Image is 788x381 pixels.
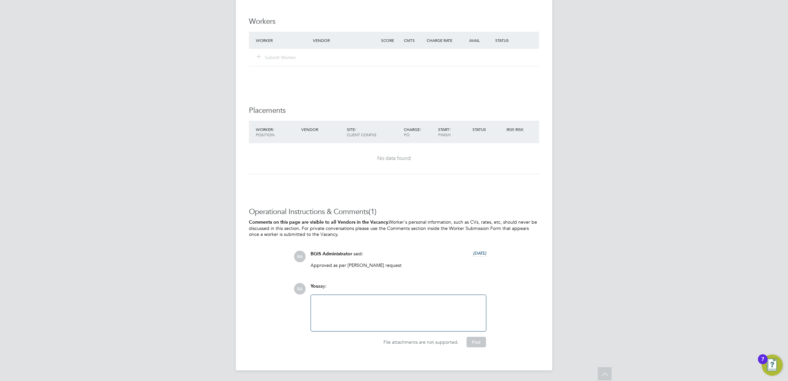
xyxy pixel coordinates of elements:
span: BA [294,283,306,295]
h3: Operational Instructions & Comments [249,207,539,217]
h3: Placements [249,106,539,115]
h3: Workers [249,17,539,26]
div: Vendor [311,34,379,46]
span: / Finish [438,127,451,137]
span: / PO [404,127,421,137]
div: Charge [402,123,437,141]
div: Worker [254,34,311,46]
div: Score [379,34,402,46]
span: [DATE] [473,250,486,256]
div: Site [345,123,402,141]
div: say: [311,283,486,295]
div: Status [471,123,505,135]
span: said: [353,251,363,257]
button: Post [467,337,486,347]
span: BGIS Administrator [311,251,352,257]
span: You [311,283,318,289]
span: BA [294,251,306,262]
div: Cmts [402,34,425,46]
span: / Position [256,127,274,137]
button: Submit Worker [257,54,296,61]
span: File attachments are not supported. [383,339,459,345]
span: (1) [369,207,377,216]
div: No data found [256,155,532,162]
span: / Client Config [347,127,376,137]
div: Status [494,34,539,46]
div: Vendor [300,123,345,135]
div: Charge Rate [425,34,459,46]
div: Worker [254,123,300,141]
p: Worker's personal information, such as CVs, rates, etc, should never be discussed in this section... [249,219,539,238]
div: 7 [761,359,764,368]
b: Comments on this page are visible to all Vendors in the Vacancy. [249,219,389,225]
button: Open Resource Center, 7 new notifications [762,355,783,376]
div: Start [437,123,471,141]
div: Avail [459,34,494,46]
div: IR35 Risk [505,123,528,135]
p: Approved as per [PERSON_NAME] request [311,262,486,268]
